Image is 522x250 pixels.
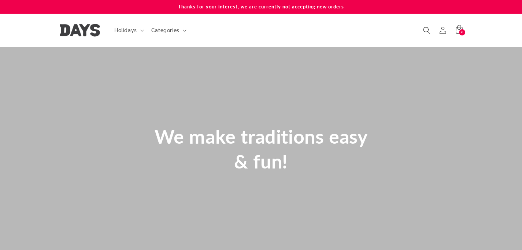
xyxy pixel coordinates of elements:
[461,29,463,35] span: 2
[155,125,368,173] span: We make traditions easy & fun!
[147,23,189,38] summary: Categories
[60,24,100,37] img: Days United
[419,22,435,38] summary: Search
[151,27,179,34] span: Categories
[110,23,147,38] summary: Holidays
[114,27,137,34] span: Holidays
